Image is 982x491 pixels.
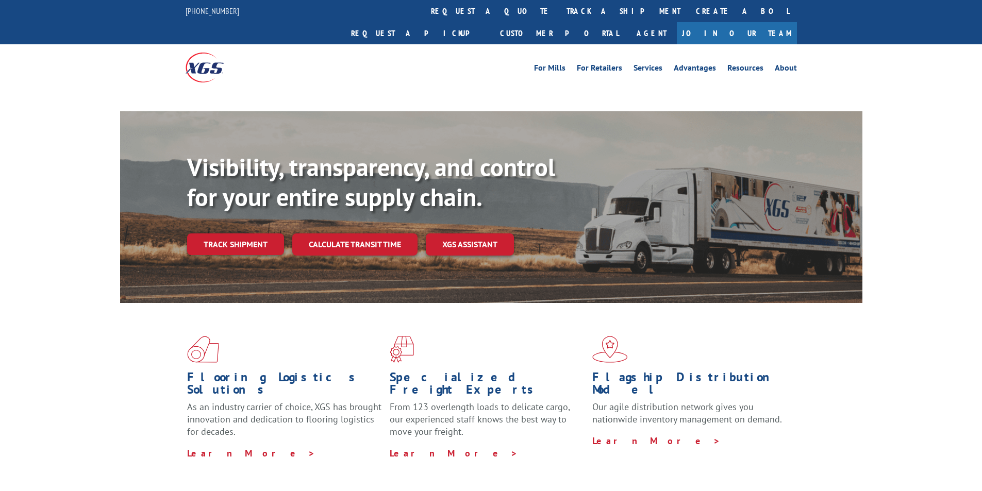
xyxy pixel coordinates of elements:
a: For Mills [534,64,565,75]
a: Learn More > [592,435,721,447]
a: Agent [626,22,677,44]
span: Our agile distribution network gives you nationwide inventory management on demand. [592,401,782,425]
a: XGS ASSISTANT [426,233,514,256]
p: From 123 overlength loads to delicate cargo, our experienced staff knows the best way to move you... [390,401,585,447]
a: Advantages [674,64,716,75]
h1: Specialized Freight Experts [390,371,585,401]
a: Request a pickup [343,22,492,44]
a: About [775,64,797,75]
a: Customer Portal [492,22,626,44]
a: Learn More > [187,447,315,459]
h1: Flagship Distribution Model [592,371,787,401]
a: Calculate transit time [292,233,418,256]
b: Visibility, transparency, and control for your entire supply chain. [187,151,555,213]
a: [PHONE_NUMBER] [186,6,239,16]
a: Join Our Team [677,22,797,44]
img: xgs-icon-focused-on-flooring-red [390,336,414,363]
img: xgs-icon-flagship-distribution-model-red [592,336,628,363]
a: Track shipment [187,233,284,255]
a: Learn More > [390,447,518,459]
span: As an industry carrier of choice, XGS has brought innovation and dedication to flooring logistics... [187,401,381,437]
a: Resources [727,64,763,75]
a: For Retailers [577,64,622,75]
h1: Flooring Logistics Solutions [187,371,382,401]
a: Services [634,64,662,75]
img: xgs-icon-total-supply-chain-intelligence-red [187,336,219,363]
